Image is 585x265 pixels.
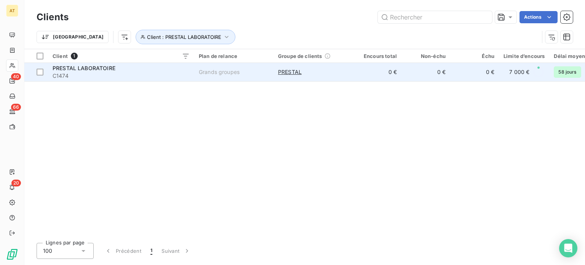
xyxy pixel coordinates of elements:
[11,180,21,186] span: 20
[6,248,18,260] img: Logo LeanPay
[503,53,545,59] div: Limite d’encours
[455,53,494,59] div: Échu
[199,53,269,59] div: Plan de relance
[559,239,577,257] div: Open Intercom Messenger
[6,5,18,17] div: AT
[401,63,450,81] td: 0 €
[406,53,446,59] div: Non-échu
[353,63,401,81] td: 0 €
[519,11,558,23] button: Actions
[150,247,152,255] span: 1
[136,30,235,44] button: Client : PRESTAL LABORATOIRE
[199,68,240,76] div: Grands groupes
[37,31,109,43] button: [GEOGRAPHIC_DATA]
[157,243,195,259] button: Suivant
[147,34,221,40] span: Client : PRESTAL LABORATOIRE
[53,72,190,80] span: C1474
[11,73,21,80] span: 40
[100,243,146,259] button: Précédent
[450,63,499,81] td: 0 €
[554,66,581,78] span: 58 jours
[53,65,115,71] span: PRESTAL LABORATOIRE
[37,10,69,24] h3: Clients
[43,247,52,255] span: 100
[71,53,78,59] span: 1
[509,68,529,76] span: 7 000 €
[278,68,302,76] span: PRESTAL
[146,243,157,259] button: 1
[378,11,492,23] input: Rechercher
[357,53,397,59] div: Encours total
[11,104,21,111] span: 66
[53,53,68,59] span: Client
[278,53,322,59] span: Groupe de clients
